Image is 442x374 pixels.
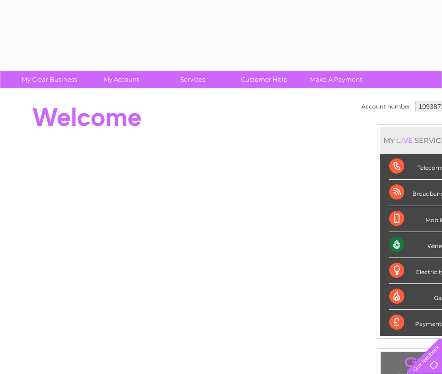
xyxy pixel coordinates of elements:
[154,71,232,88] a: Services
[297,71,375,88] a: Make A Payment
[359,99,413,115] td: Account number
[82,71,160,88] a: My Account
[395,136,415,145] div: LIVE
[10,71,88,88] a: My Clear Business
[225,71,303,88] a: Customer Help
